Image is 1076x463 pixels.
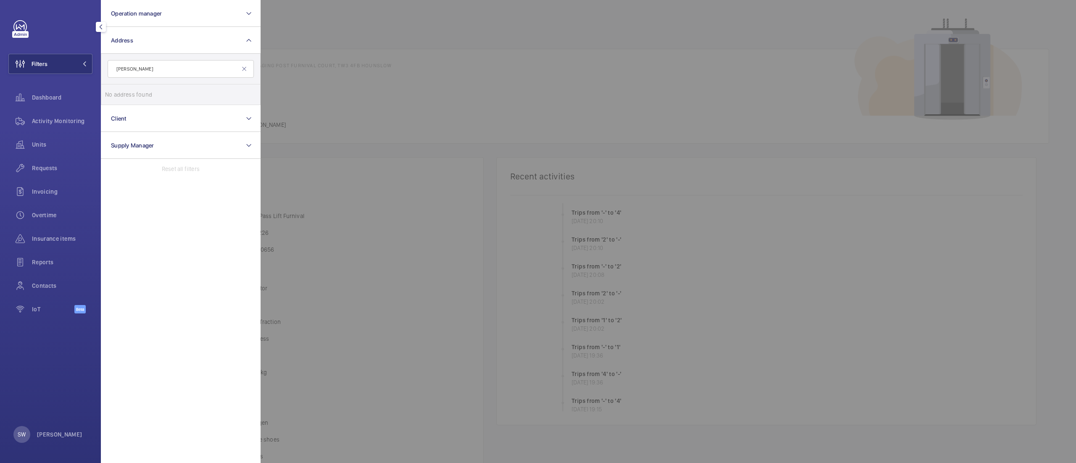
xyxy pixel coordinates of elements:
span: Overtime [32,211,92,219]
span: Activity Monitoring [32,117,92,125]
span: Beta [74,305,86,313]
span: Units [32,140,92,149]
span: Reports [32,258,92,266]
span: Insurance items [32,234,92,243]
span: Requests [32,164,92,172]
span: Invoicing [32,187,92,196]
span: Dashboard [32,93,92,102]
p: SW [18,430,26,439]
span: Contacts [32,281,92,290]
span: IoT [32,305,74,313]
span: Filters [32,60,47,68]
button: Filters [8,54,92,74]
p: [PERSON_NAME] [37,430,82,439]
